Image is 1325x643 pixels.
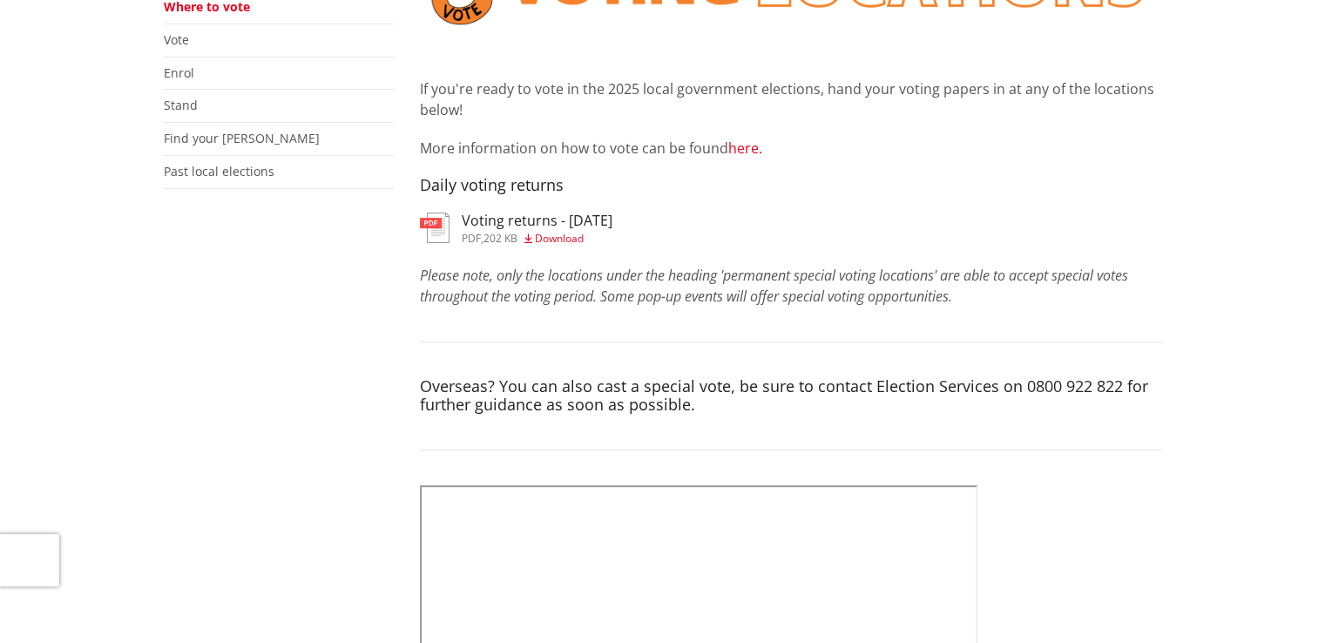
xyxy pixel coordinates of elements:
a: Past local elections [164,163,274,179]
p: If you're ready to vote in the 2025 local government elections, hand your voting papers in at any... [420,78,1162,120]
p: More information on how to vote can be found [420,138,1162,159]
span: pdf [462,231,481,246]
h4: Daily voting returns [420,176,1162,195]
em: Please note, only the locations under the heading 'permanent special voting locations' are able t... [420,266,1128,306]
img: document-pdf.svg [420,213,450,243]
a: Stand [164,97,198,113]
a: here. [728,139,762,158]
a: Vote [164,31,189,48]
a: Find your [PERSON_NAME] [164,130,320,146]
div: , [462,234,612,244]
iframe: Messenger Launcher [1245,570,1308,633]
h3: Voting returns - [DATE] [462,213,612,229]
a: Voting returns - [DATE] pdf,202 KB Download [420,213,612,244]
span: 202 KB [483,231,517,246]
span: Download [535,231,584,246]
h4: Overseas? You can also cast a special vote, be sure to contact Election Services on 0800 922 822 ... [420,377,1162,415]
a: Enrol [164,64,194,81]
